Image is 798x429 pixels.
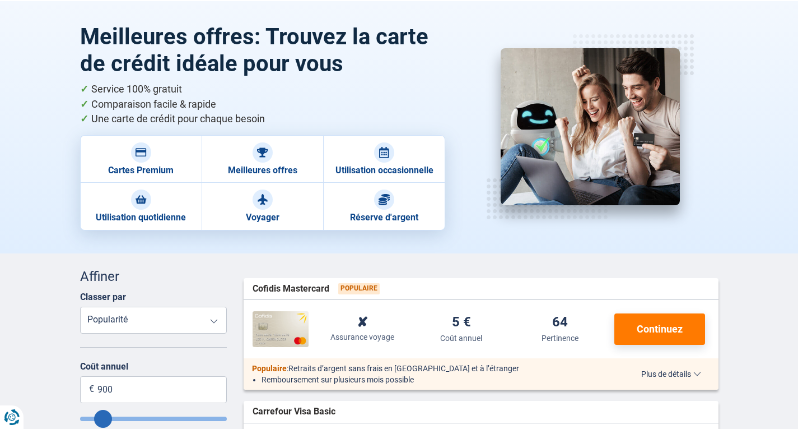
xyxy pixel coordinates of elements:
[80,267,227,286] div: Affiner
[330,331,394,343] div: Assurance voyage
[262,374,607,385] li: Remboursement sur plusieurs mois possible
[338,283,380,294] span: Populaire
[257,147,268,158] img: Meilleures offres
[552,315,568,330] div: 64
[379,147,390,158] img: Utilisation occasionnelle
[244,363,616,374] div: :
[80,24,446,77] h1: Meilleures offres: Trouvez la carte de crédit idéale pour vous
[379,194,390,205] img: Réserve d'argent
[257,194,268,205] img: Voyager
[501,48,680,205] img: Meilleures offres
[357,316,368,329] div: ✘
[614,313,705,345] button: Continuez
[637,324,683,334] span: Continuez
[253,405,335,418] span: Carrefour Visa Basic
[80,292,126,302] label: Classer par
[80,135,202,183] a: Cartes Premium Cartes Premium
[253,283,329,296] span: Cofidis Mastercard
[323,183,445,230] a: Réserve d'argent Réserve d'argent
[288,364,519,373] span: Retraits d’argent sans frais en [GEOGRAPHIC_DATA] et à l’étranger
[440,333,482,344] div: Coût annuel
[202,135,323,183] a: Meilleures offres Meilleures offres
[80,82,446,97] li: Service 100% gratuit
[633,370,710,379] button: Plus de détails
[136,194,147,205] img: Utilisation quotidienne
[136,147,147,158] img: Cartes Premium
[80,183,202,230] a: Utilisation quotidienne Utilisation quotidienne
[80,417,227,421] input: Annualfee
[202,183,323,230] a: Voyager Voyager
[80,361,227,372] label: Coût annuel
[89,383,94,396] span: €
[542,333,578,344] div: Pertinence
[641,370,701,378] span: Plus de détails
[452,315,471,330] div: 5 €
[323,135,445,183] a: Utilisation occasionnelle Utilisation occasionnelle
[80,97,446,112] li: Comparaison facile & rapide
[252,364,287,373] span: Populaire
[80,112,446,127] li: Une carte de crédit pour chaque besoin
[253,311,309,347] img: Cofidis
